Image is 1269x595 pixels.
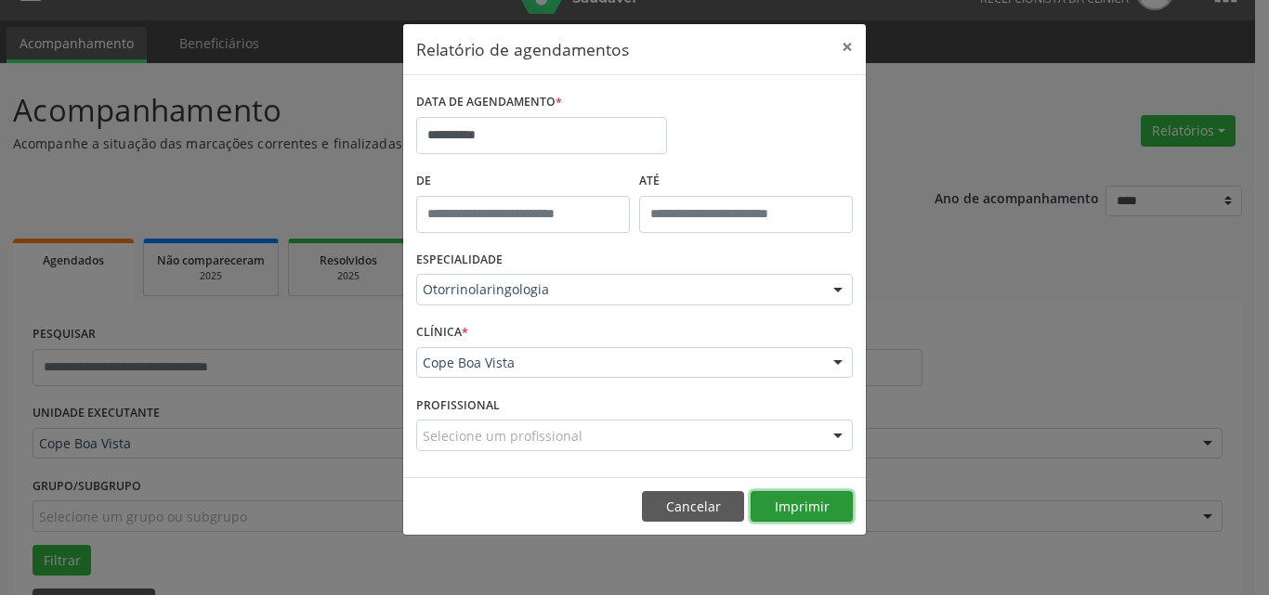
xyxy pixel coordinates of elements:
[416,37,629,61] h5: Relatório de agendamentos
[639,167,853,196] label: ATÉ
[416,88,562,117] label: DATA DE AGENDAMENTO
[829,24,866,70] button: Close
[416,391,500,420] label: PROFISSIONAL
[416,318,468,347] label: CLÍNICA
[423,426,582,446] span: Selecione um profissional
[416,246,503,275] label: ESPECIALIDADE
[416,167,630,196] label: De
[751,491,853,523] button: Imprimir
[423,354,815,372] span: Cope Boa Vista
[642,491,744,523] button: Cancelar
[423,280,815,299] span: Otorrinolaringologia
